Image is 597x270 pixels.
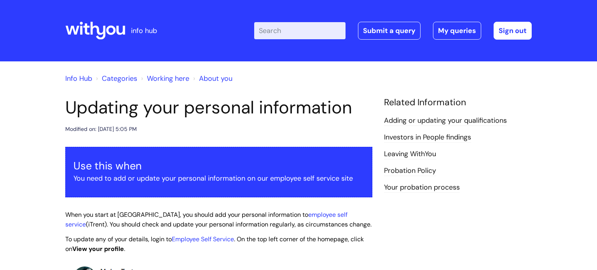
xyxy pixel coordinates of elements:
[65,97,372,118] h1: Updating your personal information
[65,235,364,253] span: To update any of your details, login to . On the top left corner of the homepage, click on .
[384,132,471,143] a: Investors in People findings
[73,172,364,185] p: You need to add or update your personal information on our employee self service site
[73,160,364,172] h3: Use this when
[65,74,92,83] a: Info Hub
[494,22,532,40] a: Sign out
[72,245,124,253] strong: View your profile
[65,124,137,134] div: Modified on: [DATE] 5:05 PM
[254,22,346,39] input: Search
[254,22,532,40] div: | -
[384,183,460,193] a: Your probation process
[384,149,436,159] a: Leaving WithYou
[384,116,507,126] a: Adding or updating your qualifications
[384,97,532,108] h4: Related Information
[172,235,234,243] a: Employee Self Service
[139,72,189,85] li: Working here
[147,74,189,83] a: Working here
[102,74,137,83] a: Categories
[131,24,157,37] p: info hub
[384,166,436,176] a: Probation Policy
[94,72,137,85] li: Solution home
[433,22,481,40] a: My queries
[358,22,421,40] a: Submit a query
[65,211,372,228] span: When you start at [GEOGRAPHIC_DATA], you should add your personal information to (iTrent). You sh...
[191,72,232,85] li: About you
[199,74,232,83] a: About you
